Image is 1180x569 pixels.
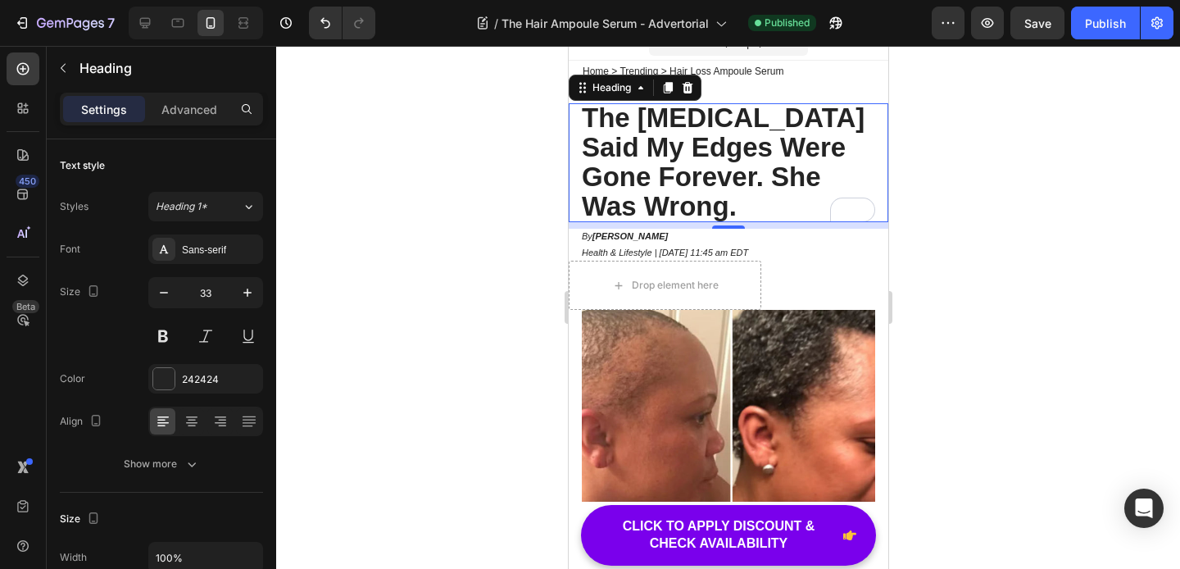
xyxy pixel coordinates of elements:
[1085,15,1126,32] div: Publish
[60,281,103,303] div: Size
[107,13,115,33] p: 7
[60,199,88,214] div: Styles
[79,58,256,78] p: Heading
[60,449,263,479] button: Show more
[494,15,498,32] span: /
[309,7,375,39] div: Undo/Redo
[1124,489,1164,528] div: Open Intercom Messenger
[60,242,80,257] div: Font
[1010,7,1064,39] button: Save
[161,101,217,118] p: Advanced
[1071,7,1140,39] button: Publish
[1024,16,1051,30] span: Save
[765,16,810,30] span: Published
[182,372,259,387] div: 242424
[569,46,888,569] iframe: To enrich screen reader interactions, please activate Accessibility in Grammarly extension settings
[12,300,39,313] div: Beta
[60,508,103,530] div: Size
[148,192,263,221] button: Heading 1*
[60,158,105,173] div: Text style
[16,175,39,188] div: 450
[60,411,106,433] div: Align
[156,199,207,214] span: Heading 1*
[81,101,127,118] p: Settings
[7,7,122,39] button: 7
[60,371,85,386] div: Color
[501,15,709,32] span: The Hair Ampoule Serum - Advertorial
[124,456,200,472] div: Show more
[182,243,259,257] div: Sans-serif
[60,550,87,565] div: Width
